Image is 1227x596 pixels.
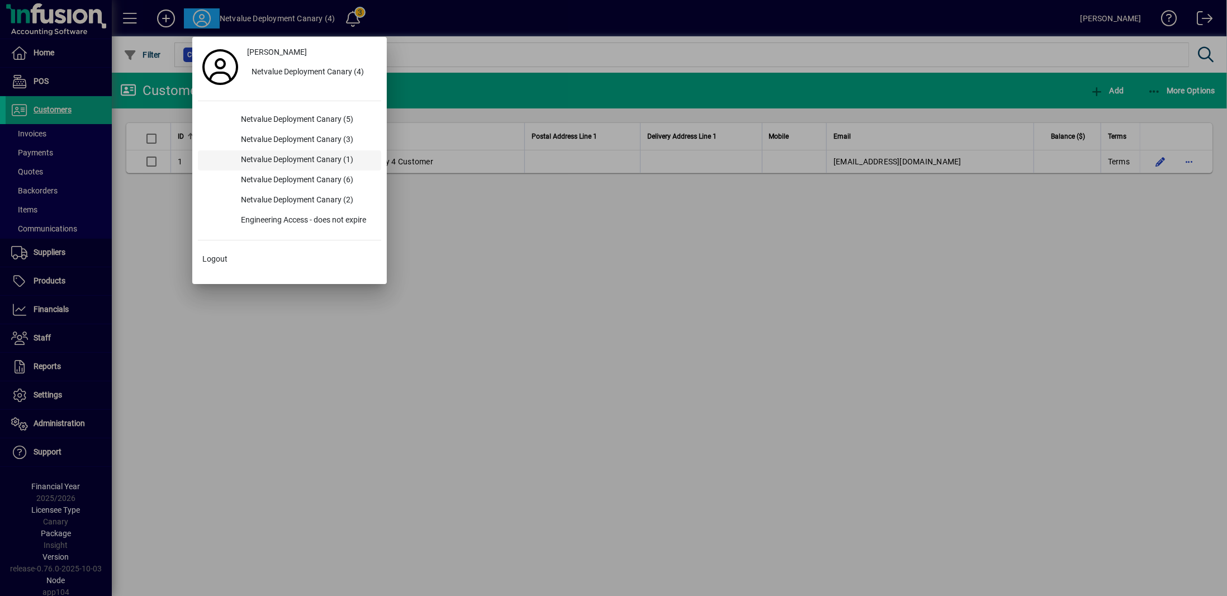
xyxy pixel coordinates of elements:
span: Logout [202,253,228,265]
button: Netvalue Deployment Canary (5) [198,110,381,130]
div: Netvalue Deployment Canary (6) [232,171,381,191]
button: Logout [198,249,381,269]
a: [PERSON_NAME] [243,42,381,63]
div: Netvalue Deployment Canary (5) [232,110,381,130]
a: Profile [198,57,243,77]
button: Netvalue Deployment Canary (3) [198,130,381,150]
div: Netvalue Deployment Canary (3) [232,130,381,150]
button: Netvalue Deployment Canary (1) [198,150,381,171]
span: [PERSON_NAME] [247,46,307,58]
button: Netvalue Deployment Canary (6) [198,171,381,191]
button: Engineering Access - does not expire [198,211,381,231]
div: Engineering Access - does not expire [232,211,381,231]
div: Netvalue Deployment Canary (1) [232,150,381,171]
button: Netvalue Deployment Canary (2) [198,191,381,211]
div: Netvalue Deployment Canary (2) [232,191,381,211]
button: Netvalue Deployment Canary (4) [243,63,381,83]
